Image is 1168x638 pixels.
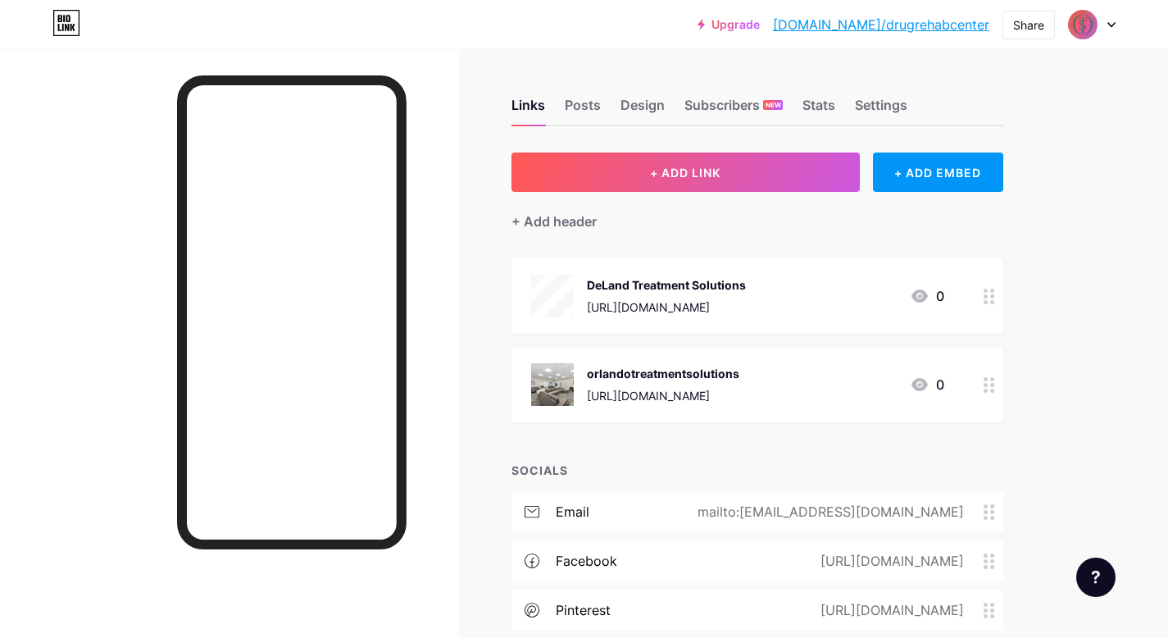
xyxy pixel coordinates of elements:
[511,153,860,192] button: + ADD LINK
[511,462,1003,479] div: SOCIALS
[671,502,984,522] div: mailto:[EMAIL_ADDRESS][DOMAIN_NAME]
[1067,9,1098,40] img: drugrehabcenter
[587,276,746,294] div: DeLand Treatment Solutions
[650,166,720,180] span: + ADD LINK
[794,600,984,620] div: [URL][DOMAIN_NAME]
[773,15,989,34] a: [DOMAIN_NAME]/drugrehabcenter
[620,95,665,125] div: Design
[587,298,746,316] div: [URL][DOMAIN_NAME]
[684,95,783,125] div: Subscribers
[802,95,835,125] div: Stats
[873,153,1003,192] div: + ADD EMBED
[766,100,781,110] span: NEW
[910,286,944,306] div: 0
[556,551,617,571] div: facebook
[511,95,545,125] div: Links
[565,95,601,125] div: Posts
[531,363,574,406] img: orlandotreatmentsolutions
[556,600,611,620] div: pinterest
[556,502,589,522] div: email
[587,387,739,404] div: [URL][DOMAIN_NAME]
[910,375,944,394] div: 0
[511,212,597,231] div: + Add header
[587,365,739,382] div: orlandotreatmentsolutions
[855,95,907,125] div: Settings
[794,551,984,571] div: [URL][DOMAIN_NAME]
[698,18,760,31] a: Upgrade
[1013,16,1044,34] div: Share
